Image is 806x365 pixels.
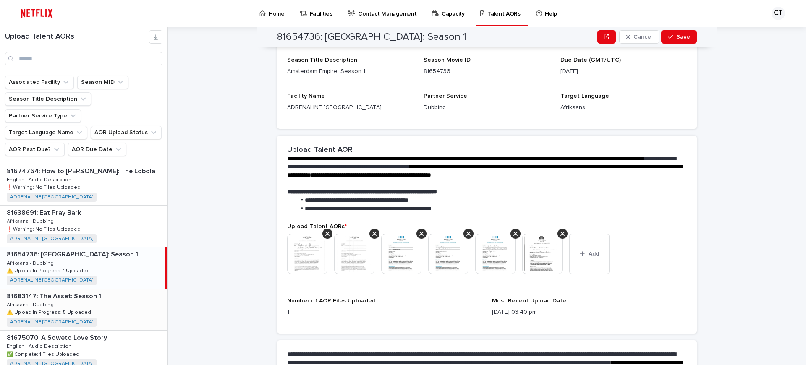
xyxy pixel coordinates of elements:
[5,32,149,42] h1: Upload Talent AORs
[5,92,91,106] button: Season Title Description
[7,207,83,217] p: 81638691: Eat Pray Bark
[424,67,550,76] p: 81654736
[287,103,413,112] p: ADRENALINE [GEOGRAPHIC_DATA]
[7,166,157,175] p: 81674764: How to [PERSON_NAME]: The Lobola
[5,52,162,65] input: Search
[7,350,81,357] p: ✅ Complete: 1 Files Uploaded
[589,251,599,257] span: Add
[17,5,57,22] img: ifQbXi3ZQGMSEF7WDB7W
[10,194,93,200] a: ADRENALINE [GEOGRAPHIC_DATA]
[7,183,82,190] p: ❗️Warning: No Files Uploaded
[7,225,82,232] p: ❗️Warning: No Files Uploaded
[772,7,785,20] div: CT
[633,34,652,40] span: Cancel
[287,57,357,63] span: Season Title Description
[560,103,687,112] p: Afrikaans
[287,308,482,317] p: 1
[676,34,690,40] span: Save
[5,126,87,139] button: Target Language Name
[569,234,610,274] button: Add
[424,93,467,99] span: Partner Service
[424,103,550,112] p: Dubbing
[7,217,55,224] p: Afrikaans - Dubbing
[7,249,140,258] p: 81654736: [GEOGRAPHIC_DATA]: Season 1
[7,300,55,308] p: Afrikaans - Dubbing
[91,126,162,139] button: AOR Upload Status
[77,76,128,89] button: Season MID
[661,30,697,44] button: Save
[5,143,65,156] button: AOR Past Due?
[492,298,566,304] span: Most Recent Upload Date
[7,332,109,342] p: 81675070: A Soweto Love Story
[287,67,413,76] p: Amsterdam Empire: Season 1
[619,30,659,44] button: Cancel
[7,342,73,349] p: English - Audio Description
[7,175,73,183] p: English - Audio Description
[560,67,687,76] p: [DATE]
[68,143,126,156] button: AOR Due Date
[277,31,466,43] h2: 81654736: [GEOGRAPHIC_DATA]: Season 1
[5,76,74,89] button: Associated Facility
[7,308,93,315] p: ⚠️ Upload In Progress: 5 Uploaded
[10,319,93,325] a: ADRENALINE [GEOGRAPHIC_DATA]
[560,93,609,99] span: Target Language
[287,146,353,155] h2: Upload Talent AOR
[287,298,376,304] span: Number of AOR Files Uploaded
[5,109,81,123] button: Partner Service Type
[424,57,471,63] span: Season Movie ID
[7,291,103,300] p: 81683147: The Asset: Season 1
[287,93,325,99] span: Facility Name
[287,224,347,229] span: Upload Talent AORs
[560,57,621,63] span: Due Date (GMT/UTC)
[7,259,55,266] p: Afrikaans - Dubbing
[492,308,687,317] p: [DATE] 03:40 pm
[7,266,92,274] p: ⚠️ Upload In Progress: 1 Uploaded
[10,277,93,283] a: ADRENALINE [GEOGRAPHIC_DATA]
[10,236,93,242] a: ADRENALINE [GEOGRAPHIC_DATA]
